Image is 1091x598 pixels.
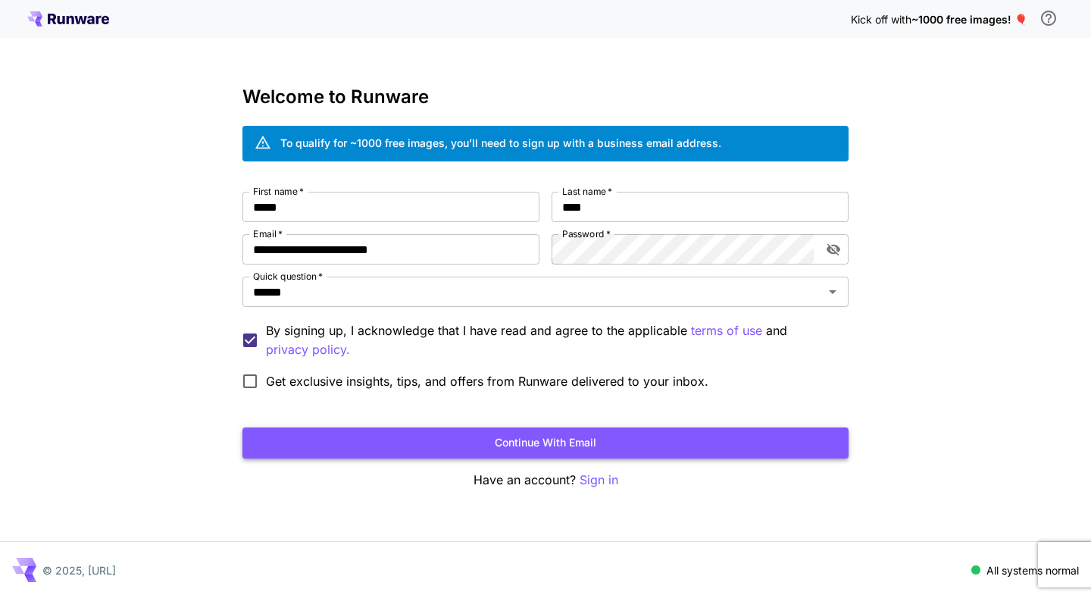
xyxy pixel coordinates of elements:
button: toggle password visibility [820,236,847,263]
label: Password [562,227,611,240]
button: Sign in [580,471,618,490]
button: By signing up, I acknowledge that I have read and agree to the applicable and privacy policy. [691,321,762,340]
button: In order to qualify for free credit, you need to sign up with a business email address and click ... [1033,3,1064,33]
div: To qualify for ~1000 free images, you’ll need to sign up with a business email address. [280,135,721,151]
p: By signing up, I acknowledge that I have read and agree to the applicable and [266,321,836,359]
label: Last name [562,185,612,198]
span: Get exclusive insights, tips, and offers from Runware delivered to your inbox. [266,372,708,390]
button: Open [822,281,843,302]
label: Email [253,227,283,240]
p: © 2025, [URL] [42,562,116,578]
label: First name [253,185,304,198]
p: All systems normal [986,562,1079,578]
button: Continue with email [242,427,849,459]
p: privacy policy. [266,340,350,359]
span: Kick off with [851,13,911,26]
p: Have an account? [242,471,849,490]
p: terms of use [691,321,762,340]
h3: Welcome to Runware [242,86,849,108]
button: By signing up, I acknowledge that I have read and agree to the applicable terms of use and [266,340,350,359]
label: Quick question [253,270,323,283]
span: ~1000 free images! 🎈 [911,13,1027,26]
